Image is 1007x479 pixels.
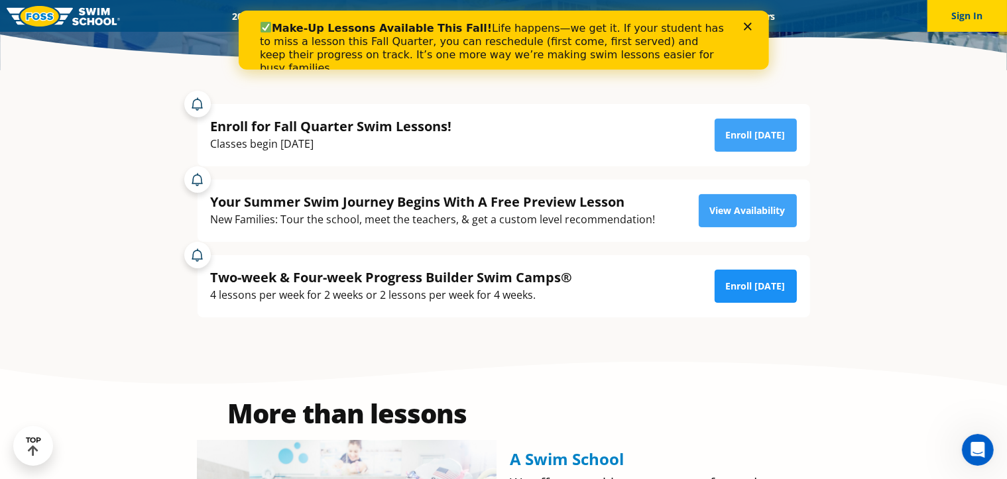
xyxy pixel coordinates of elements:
a: Enroll [DATE] [715,270,797,303]
div: New Families: Tour the school, meet the teachers, & get a custom level recommendation! [211,211,656,229]
a: Careers [731,10,786,23]
img: FOSS Swim School Logo [7,6,120,27]
div: Enroll for Fall Quarter Swim Lessons! [211,117,452,135]
div: Close [505,12,518,20]
div: TOP [26,436,41,456]
div: Two-week & Four-week Progress Builder Swim Camps® [211,268,573,286]
a: 2025 Calendar [221,10,304,23]
div: Your Summer Swim Journey Begins With A Free Preview Lesson [211,193,656,211]
a: Enroll [DATE] [715,119,797,152]
b: Make-Up Lessons Available This Fall! [21,11,253,24]
a: Swim Like [PERSON_NAME] [550,10,690,23]
a: Swim Path® Program [359,10,475,23]
iframe: Intercom live chat [962,434,994,466]
a: About FOSS [475,10,550,23]
span: A Swim School [510,448,624,470]
a: Schools [304,10,359,23]
div: Life happens—we get it. If your student has to miss a lesson this Fall Quarter, you can reschedul... [21,9,488,64]
div: Classes begin [DATE] [211,135,452,153]
a: Blog [689,10,731,23]
iframe: Intercom live chat banner [239,11,769,70]
a: View Availability [699,194,797,227]
h2: More than lessons [197,400,497,427]
div: 4 lessons per week for 2 weeks or 2 lessons per week for 4 weeks. [211,286,573,304]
